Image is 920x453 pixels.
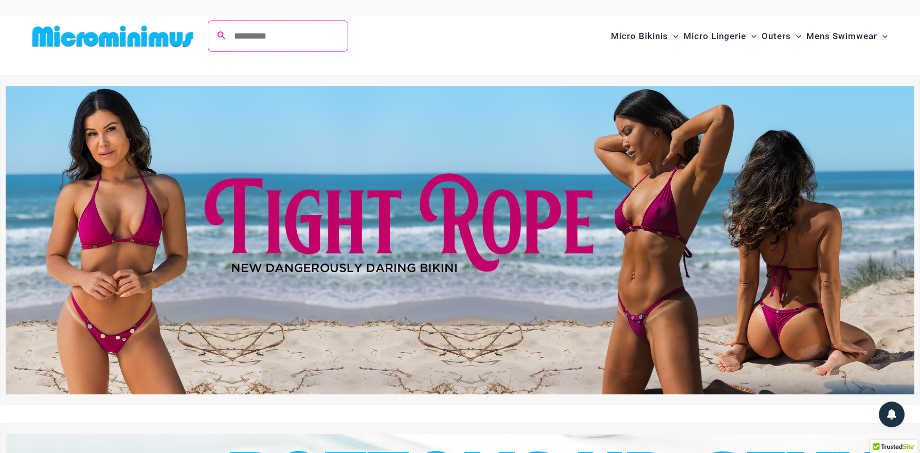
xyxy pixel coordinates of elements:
span: Menu Toggle [668,23,678,49]
span: Mens Swimwear [806,23,877,49]
span: Menu Toggle [877,23,888,49]
a: Mens SwimwearMenu ToggleMenu Toggle [804,21,890,52]
a: Search icon link [217,30,226,43]
img: Tight Rope Pink Bikini [6,86,914,395]
span: Outers [762,23,791,49]
a: Micro LingerieMenu ToggleMenu Toggle [681,21,759,52]
a: OutersMenu ToggleMenu Toggle [759,21,804,52]
span: Menu Toggle [791,23,801,49]
span: Micro Bikinis [611,23,668,49]
a: Micro BikinisMenu ToggleMenu Toggle [608,21,681,52]
nav: Site Navigation [607,19,892,53]
img: MM SHOP LOGO FLAT [28,25,197,48]
span: Micro Lingerie [683,23,746,49]
span: Menu Toggle [746,23,756,49]
input: Search Submit [227,21,348,51]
